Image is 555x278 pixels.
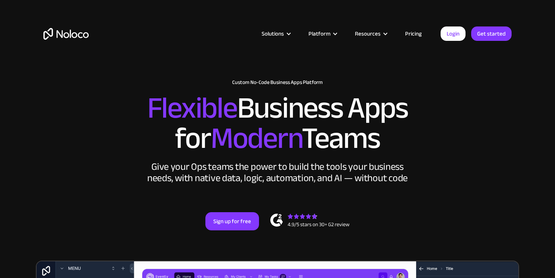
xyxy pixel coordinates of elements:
a: Login [441,26,466,41]
span: Modern [211,110,302,166]
div: Resources [355,29,381,39]
a: home [43,28,89,40]
h1: Custom No-Code Business Apps Platform [43,79,512,85]
div: Resources [345,29,396,39]
h2: Business Apps for Teams [43,93,512,154]
div: Solutions [262,29,284,39]
a: Pricing [396,29,431,39]
span: Flexible [147,80,237,136]
div: Platform [299,29,345,39]
div: Solutions [252,29,299,39]
a: Sign up for free [205,212,259,230]
a: Get started [471,26,512,41]
div: Platform [308,29,330,39]
div: Give your Ops teams the power to build the tools your business needs, with native data, logic, au... [145,161,410,184]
